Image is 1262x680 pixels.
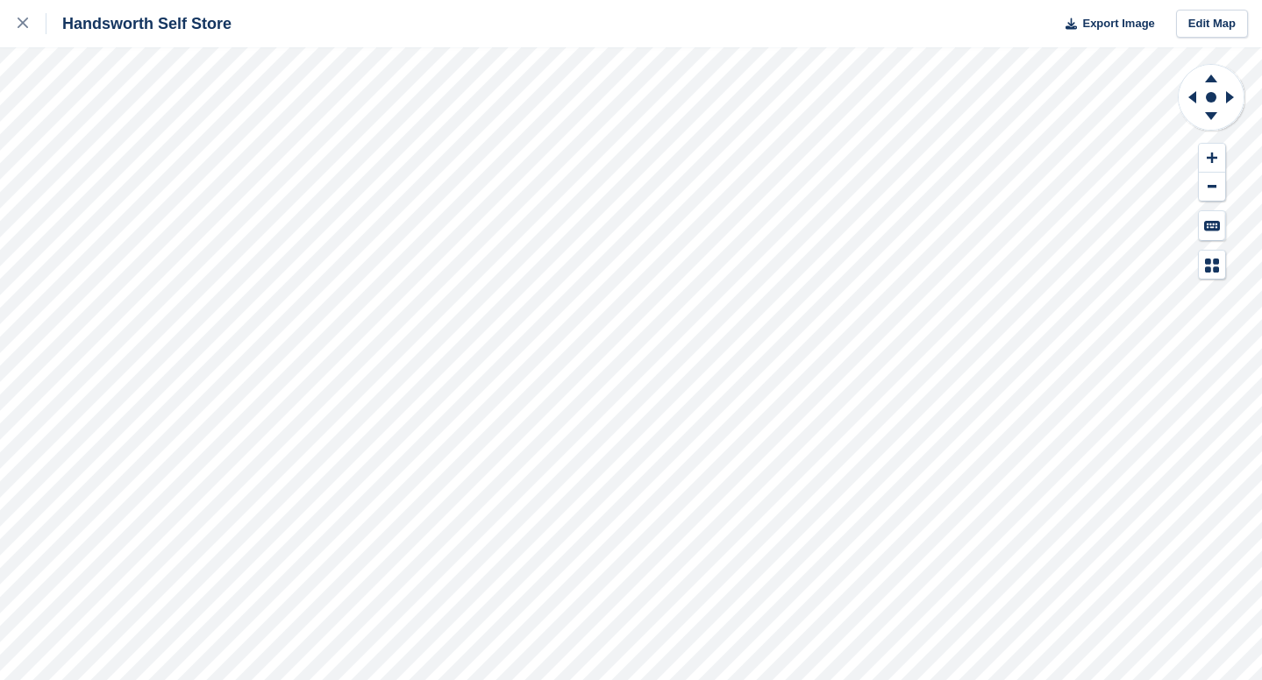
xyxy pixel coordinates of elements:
[1199,173,1225,202] button: Zoom Out
[1199,211,1225,240] button: Keyboard Shortcuts
[1082,15,1154,32] span: Export Image
[46,13,232,34] div: Handsworth Self Store
[1199,144,1225,173] button: Zoom In
[1199,251,1225,280] button: Map Legend
[1176,10,1248,39] a: Edit Map
[1055,10,1155,39] button: Export Image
